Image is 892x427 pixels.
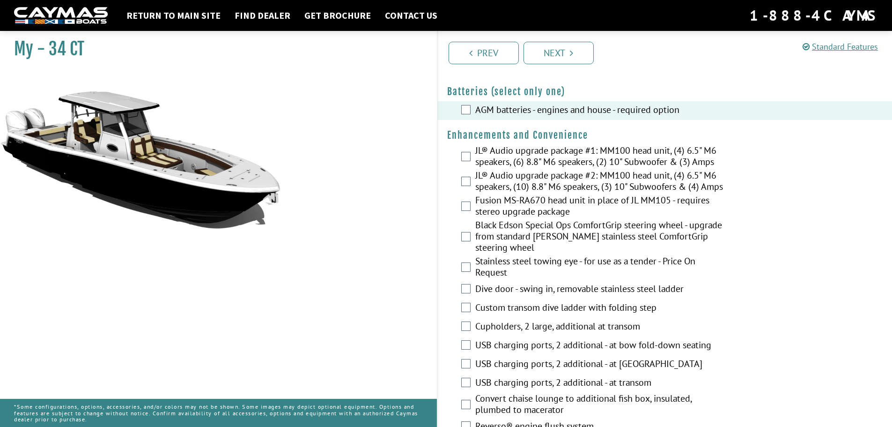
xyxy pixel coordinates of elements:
div: 1-888-4CAYMAS [750,5,878,26]
label: USB charging ports, 2 additional - at [GEOGRAPHIC_DATA] [475,358,725,372]
h4: Batteries (select only one) [447,86,883,97]
label: Fusion MS-RA670 head unit in place of JL MM105 - requires stereo upgrade package [475,195,725,219]
a: Prev [449,42,519,64]
label: Cupholders, 2 large, additional at transom [475,321,725,334]
h1: My - 34 CT [14,38,413,60]
h4: Enhancements and Convenience [447,129,883,141]
a: Get Brochure [300,9,376,22]
label: Black Edson Special Ops ComfortGrip steering wheel - upgrade from standard [PERSON_NAME] stainles... [475,219,725,255]
label: AGM batteries - engines and house - required option [475,104,725,118]
a: Standard Features [803,41,878,52]
a: Contact Us [380,9,442,22]
label: USB charging ports, 2 additional - at transom [475,377,725,390]
label: Custom transom dive ladder with folding step [475,302,725,315]
label: Stainless steel towing eye - for use as a tender - Price On Request [475,255,725,280]
img: white-logo-c9c8dbefe5ff5ceceb0f0178aa75bf4bb51f6bca0971e226c86eb53dfe498488.png [14,7,108,24]
a: Find Dealer [230,9,295,22]
label: Dive door - swing in, removable stainless steel ladder [475,283,725,297]
label: Convert chaise lounge to additional fish box, insulated, plumbed to macerator [475,393,725,418]
a: Return to main site [122,9,225,22]
label: USB charging ports, 2 additional - at bow fold-down seating [475,339,725,353]
label: JL® Audio upgrade package #2: MM100 head unit, (4) 6.5" M6 speakers, (10) 8.8" M6 speakers, (3) 1... [475,170,725,195]
p: *Some configurations, options, accessories, and/or colors may not be shown. Some images may depic... [14,399,423,427]
label: JL® Audio upgrade package #1: MM100 head unit, (4) 6.5" M6 speakers, (6) 8.8" M6 speakers, (2) 10... [475,145,725,170]
a: Next [523,42,594,64]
